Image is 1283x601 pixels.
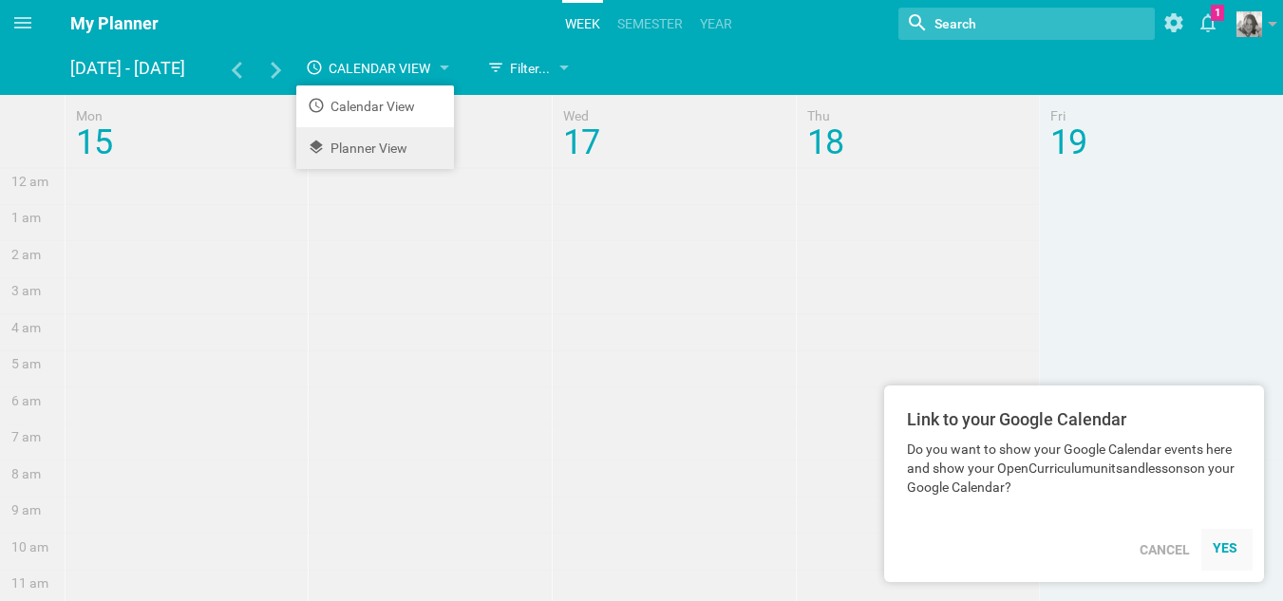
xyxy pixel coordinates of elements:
a: Semester [614,3,686,45]
a: Week [562,3,603,45]
div: Filter... [487,57,550,80]
span: Calendar View [329,61,430,76]
div: Thu [807,106,1028,125]
li: Calendar View [296,85,454,127]
div: Fri [1050,106,1272,125]
div: 18 [807,131,1028,154]
p: Do you want to show your Google Calendar events here and show your OpenCurriculum units and lesso... [907,440,1241,497]
div: Mon [76,106,297,125]
span: My Planner [70,13,159,33]
a: Year [697,3,735,45]
div: 17 [563,131,784,154]
input: Search [933,11,1085,36]
h2: Link to your Google Calendar [907,408,1241,431]
div: 19 [1050,131,1272,154]
div: 15 [76,131,297,154]
div: Cancel [1128,529,1201,571]
div: Wed [563,106,784,125]
div: [DATE] - [DATE] [70,51,194,85]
